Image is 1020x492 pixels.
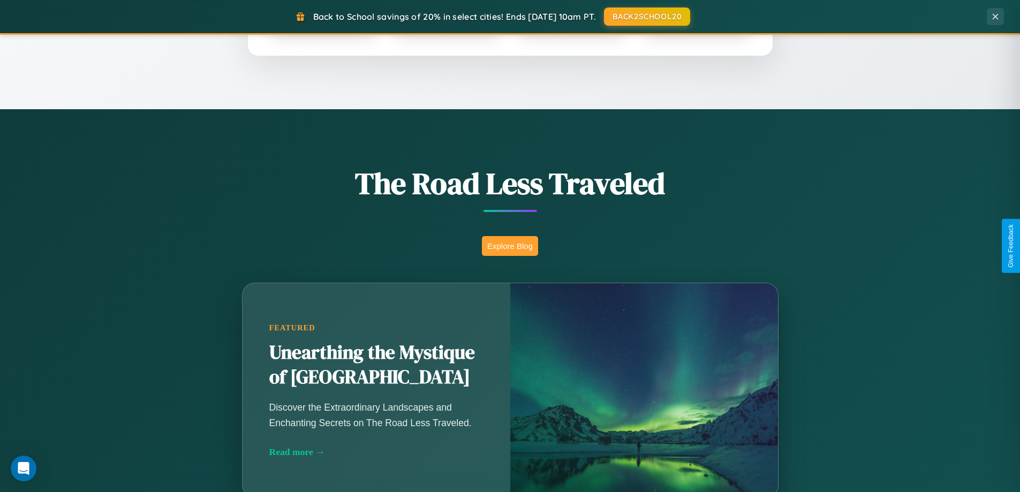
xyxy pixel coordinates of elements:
[1007,224,1015,268] div: Give Feedback
[269,323,483,332] div: Featured
[11,456,36,481] div: Open Intercom Messenger
[604,7,690,26] button: BACK2SCHOOL20
[313,11,596,22] span: Back to School savings of 20% in select cities! Ends [DATE] 10am PT.
[482,236,538,256] button: Explore Blog
[189,163,832,204] h1: The Road Less Traveled
[269,400,483,430] p: Discover the Extraordinary Landscapes and Enchanting Secrets on The Road Less Traveled.
[269,340,483,390] h2: Unearthing the Mystique of [GEOGRAPHIC_DATA]
[269,446,483,458] div: Read more →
